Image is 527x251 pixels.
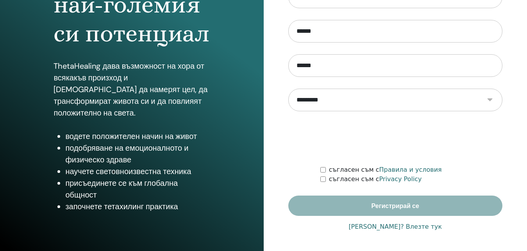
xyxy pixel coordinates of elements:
label: съгласен съм с [329,174,422,184]
li: водете положителен начин на живот [65,130,210,142]
a: Правила и условия [379,166,442,173]
p: ThetaHealing дава възможност на хора от всякакъв произход и [DEMOGRAPHIC_DATA] да намерят цел, да... [54,60,210,119]
iframe: reCAPTCHA [336,123,455,153]
label: съгласен съм с [329,165,442,174]
li: присъединете се към глобална общност [65,177,210,201]
li: научете световноизвестна техника [65,166,210,177]
a: [PERSON_NAME]? Влезте тук [348,222,442,231]
a: Privacy Policy [379,175,422,183]
li: започнете тетахилинг практика [65,201,210,212]
li: подобряване на емоционалното и физическо здраве [65,142,210,166]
